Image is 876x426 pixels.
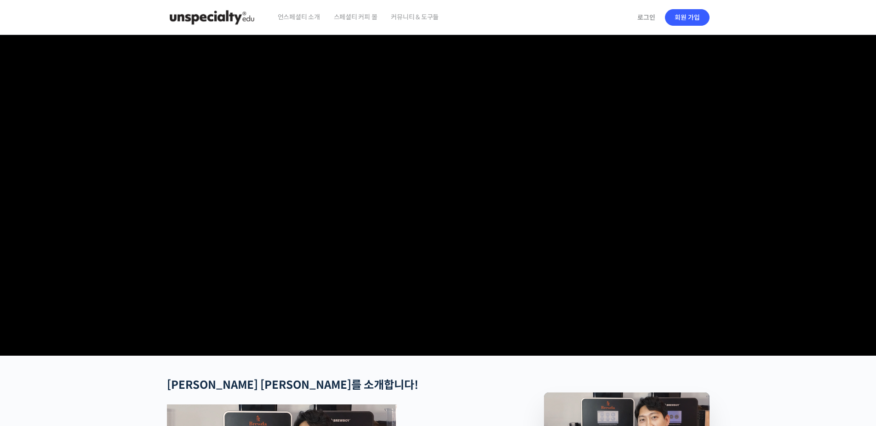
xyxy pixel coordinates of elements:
h2: [PERSON_NAME] [PERSON_NAME]를 소개합니다! [167,379,495,392]
a: 회원 가입 [665,9,710,26]
a: 로그인 [632,7,661,28]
